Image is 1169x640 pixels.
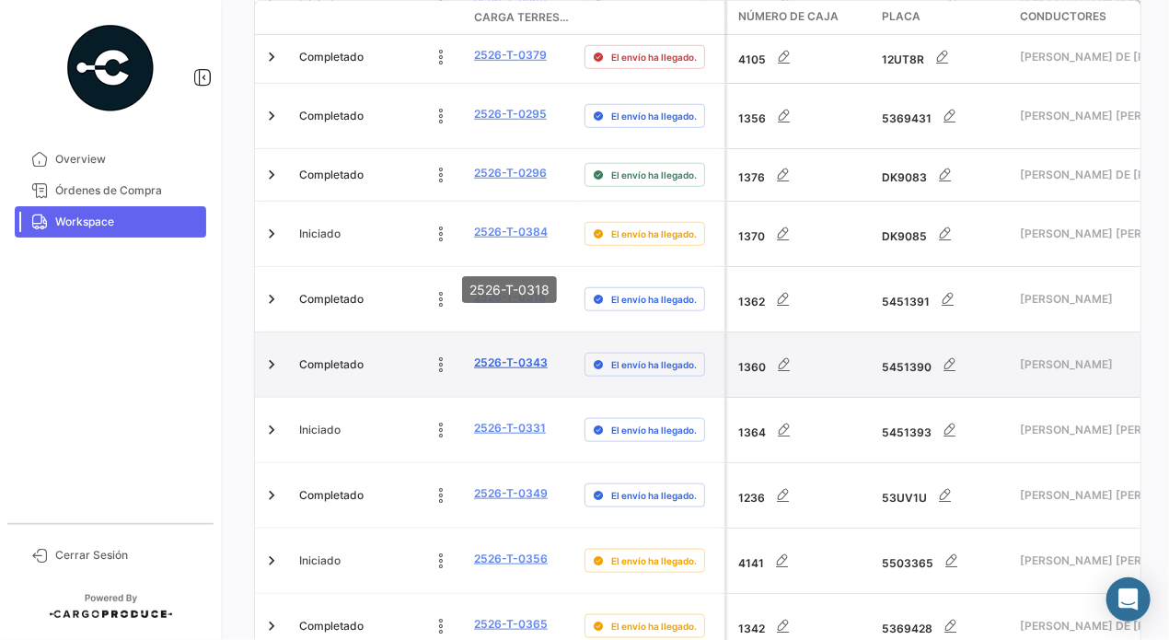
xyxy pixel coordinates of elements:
span: El envío ha llegado. [611,357,697,372]
div: 5451391 [882,281,1005,318]
div: 1362 [738,281,867,318]
a: Expand/Collapse Row [262,48,281,66]
div: 1370 [738,215,867,252]
datatable-header-cell: Carga Terrestre # [467,2,577,33]
div: DK9083 [882,157,1005,193]
div: 5451390 [882,346,1005,383]
a: Expand/Collapse Row [262,552,281,570]
a: 2526-T-0384 [474,224,548,240]
span: El envío ha llegado. [611,168,697,182]
div: 1360 [738,346,867,383]
span: El envío ha llegado. [611,423,697,437]
span: Carga Terrestre # [474,9,570,26]
div: 1356 [738,98,867,134]
span: Completado [299,487,364,504]
a: 2526-T-0296 [474,165,547,181]
span: El envío ha llegado. [611,227,697,241]
span: Iniciado [299,422,341,438]
a: 2526-T-0349 [474,485,548,502]
div: 5503365 [882,542,1005,579]
a: Expand/Collapse Row [262,225,281,243]
a: Expand/Collapse Row [262,421,281,439]
span: Cerrar Sesión [55,547,199,564]
span: Iniciado [299,226,341,242]
div: Abrir Intercom Messenger [1106,577,1151,622]
span: Overview [55,151,199,168]
datatable-header-cell: Placa [874,1,1013,34]
a: 2526-T-0295 [474,106,547,122]
span: El envío ha llegado. [611,619,697,634]
div: 12UT8R [882,39,1005,76]
a: Workspace [15,206,206,238]
span: Órdenes de Compra [55,182,199,199]
div: 1236 [738,477,867,514]
span: Número de Caja [738,8,839,25]
div: 1376 [738,157,867,193]
div: 2526-T-0318 [462,276,557,303]
a: Expand/Collapse Row [262,617,281,635]
span: Iniciado [299,553,341,569]
a: 2526-T-0356 [474,551,548,567]
div: 4105 [738,39,867,76]
span: Completado [299,49,364,65]
span: Conductores [1020,8,1106,25]
span: Completado [299,108,364,124]
span: El envío ha llegado. [611,488,697,503]
span: El envío ha llegado. [611,292,697,307]
a: 2526-T-0379 [474,47,547,64]
a: 2526-T-0343 [474,355,548,371]
a: Expand/Collapse Row [262,107,281,125]
span: Workspace [55,214,199,230]
div: 1364 [738,412,867,448]
span: Completado [299,167,364,183]
span: El envío ha llegado. [611,50,697,64]
span: El envío ha llegado. [611,553,697,568]
span: Completado [299,291,364,308]
a: Expand/Collapse Row [262,486,281,505]
span: Completado [299,356,364,373]
span: El envío ha llegado. [611,109,697,123]
div: 4141 [738,542,867,579]
a: 2526-T-0331 [474,420,546,436]
datatable-header-cell: Estado [292,10,467,25]
a: Órdenes de Compra [15,175,206,206]
datatable-header-cell: Delay Status [577,10,724,25]
a: Expand/Collapse Row [262,166,281,184]
div: DK9085 [882,215,1005,252]
span: Completado [299,618,364,634]
a: 2526-T-0365 [474,616,548,633]
a: Overview [15,144,206,175]
div: 5451393 [882,412,1005,448]
span: Placa [882,8,920,25]
div: 5369431 [882,98,1005,134]
div: 53UV1U [882,477,1005,514]
a: Expand/Collapse Row [262,355,281,374]
a: Expand/Collapse Row [262,290,281,308]
datatable-header-cell: Número de Caja [727,1,874,34]
img: powered-by.png [64,22,156,114]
